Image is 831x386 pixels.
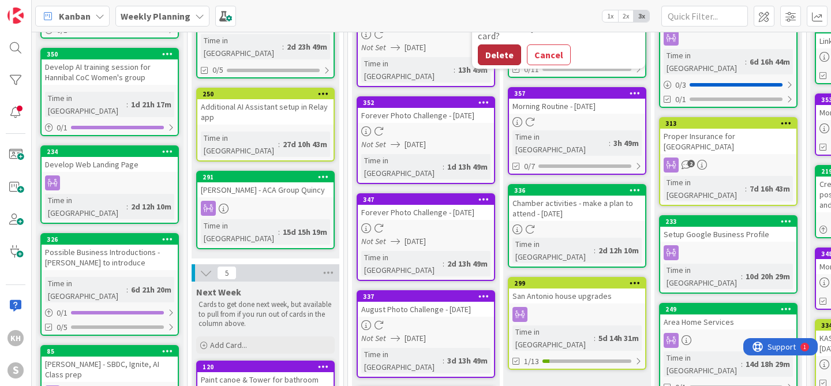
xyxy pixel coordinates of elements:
[478,24,639,40] div: Are you sure you want to delete this card?
[203,173,334,181] div: 291
[57,122,68,134] span: 0 / 1
[361,348,443,373] div: Time in [GEOGRAPHIC_DATA]
[508,184,646,268] a: 336Chamber activities - make a plan to attend - [DATE]Time in [GEOGRAPHIC_DATA]:2d 12h 10m
[358,205,494,220] div: Forever Photo Challenge - [DATE]
[42,234,178,245] div: 326
[660,78,796,92] div: 0/3
[524,355,539,368] span: 1/13
[42,147,178,157] div: 234
[665,305,796,313] div: 249
[361,57,454,83] div: Time in [GEOGRAPHIC_DATA]
[509,288,645,303] div: San Antonio house upgrades
[42,346,178,357] div: 85
[128,283,174,296] div: 6d 21h 20m
[743,358,793,370] div: 14d 18h 29m
[45,277,126,302] div: Time in [GEOGRAPHIC_DATA]
[509,88,645,114] div: 357Morning Routine - [DATE]
[509,88,645,99] div: 357
[405,138,426,151] span: [DATE]
[664,49,745,74] div: Time in [GEOGRAPHIC_DATA]
[660,216,796,227] div: 233
[197,362,334,372] div: 120
[660,118,796,129] div: 313
[358,108,494,123] div: Forever Photo Challenge - [DATE]
[126,98,128,111] span: :
[42,157,178,172] div: Develop Web Landing Page
[661,6,748,27] input: Quick Filter...
[42,346,178,382] div: 85[PERSON_NAME] - SBDC, Ignite, AI Class prep
[659,215,798,294] a: 233Setup Google Business ProfileTime in [GEOGRAPHIC_DATA]:10d 20h 29m
[660,314,796,329] div: Area Home Services
[361,42,386,53] i: Not Set
[197,172,334,182] div: 291
[197,89,334,125] div: 250Additional AI Assistant setup in Relay app
[42,147,178,172] div: 234Develop Web Landing Page
[197,182,334,197] div: [PERSON_NAME] - ACA Group Quincy
[24,2,53,16] span: Support
[199,300,332,328] p: Cards to get done next week, but available to pull from if you run out of cards in the column above.
[455,63,491,76] div: 13h 49m
[42,245,178,270] div: Possible Business Introductions - [PERSON_NAME] to introduce
[358,291,494,302] div: 337
[660,227,796,242] div: Setup Google Business Profile
[596,332,642,344] div: 5d 14h 31m
[512,238,594,263] div: Time in [GEOGRAPHIC_DATA]
[609,137,611,149] span: :
[509,185,645,221] div: 336Chamber activities - make a plan to attend - [DATE]
[509,278,645,288] div: 299
[196,171,335,249] a: 291[PERSON_NAME] - ACA Group QuincyTime in [GEOGRAPHIC_DATA]:15d 15h 19m
[747,55,793,68] div: 6d 16h 44m
[47,347,178,355] div: 85
[42,306,178,320] div: 0/1
[524,160,535,173] span: 0/7
[512,325,594,351] div: Time in [GEOGRAPHIC_DATA]
[745,55,747,68] span: :
[405,332,426,344] span: [DATE]
[509,99,645,114] div: Morning Routine - [DATE]
[363,99,494,107] div: 352
[358,194,494,220] div: 347Forever Photo Challenge - [DATE]
[126,283,128,296] span: :
[40,48,179,136] a: 350Develop AI training session for Hannibal CoC Women's groupTime in [GEOGRAPHIC_DATA]:1d 21h 17m0/1
[363,293,494,301] div: 337
[217,266,237,280] span: 5
[282,40,284,53] span: :
[634,10,649,22] span: 3x
[357,96,495,184] a: 352Forever Photo Challenge - [DATE]Not Set[DATE]Time in [GEOGRAPHIC_DATA]:1d 13h 49m
[201,132,278,157] div: Time in [GEOGRAPHIC_DATA]
[664,264,741,289] div: Time in [GEOGRAPHIC_DATA]
[196,88,335,162] a: 250Additional AI Assistant setup in Relay appTime in [GEOGRAPHIC_DATA]:27d 10h 43m
[524,63,539,76] span: 0/11
[660,304,796,314] div: 249
[358,194,494,205] div: 347
[47,235,178,243] div: 326
[602,10,618,22] span: 1x
[201,34,282,59] div: Time in [GEOGRAPHIC_DATA]
[478,44,521,65] button: Delete
[509,278,645,303] div: 299San Antonio house upgrades
[659,117,798,206] a: 313Proper Insurance for [GEOGRAPHIC_DATA]Time in [GEOGRAPHIC_DATA]:7d 16h 43m
[42,49,178,59] div: 350
[514,186,645,194] div: 336
[454,63,455,76] span: :
[618,10,634,22] span: 2x
[47,50,178,58] div: 350
[594,244,596,257] span: :
[280,138,330,151] div: 27d 10h 43m
[8,330,24,346] div: KH
[508,277,646,370] a: 299San Antonio house upgradesTime in [GEOGRAPHIC_DATA]:5d 14h 31m1/13
[196,286,241,298] span: Next Week
[596,244,642,257] div: 2d 12h 10m
[745,182,747,195] span: :
[358,98,494,108] div: 352
[278,138,280,151] span: :
[665,119,796,128] div: 313
[747,182,793,195] div: 7d 16h 43m
[443,257,444,270] span: :
[280,226,330,238] div: 15d 15h 19m
[512,130,609,156] div: Time in [GEOGRAPHIC_DATA]
[508,87,646,175] a: 357Morning Routine - [DATE]Time in [GEOGRAPHIC_DATA]:3h 49m0/7
[357,193,495,281] a: 347Forever Photo Challenge - [DATE]Not Set[DATE]Time in [GEOGRAPHIC_DATA]:2d 13h 49m
[405,235,426,248] span: [DATE]
[358,302,494,317] div: August Photo Challenge - [DATE]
